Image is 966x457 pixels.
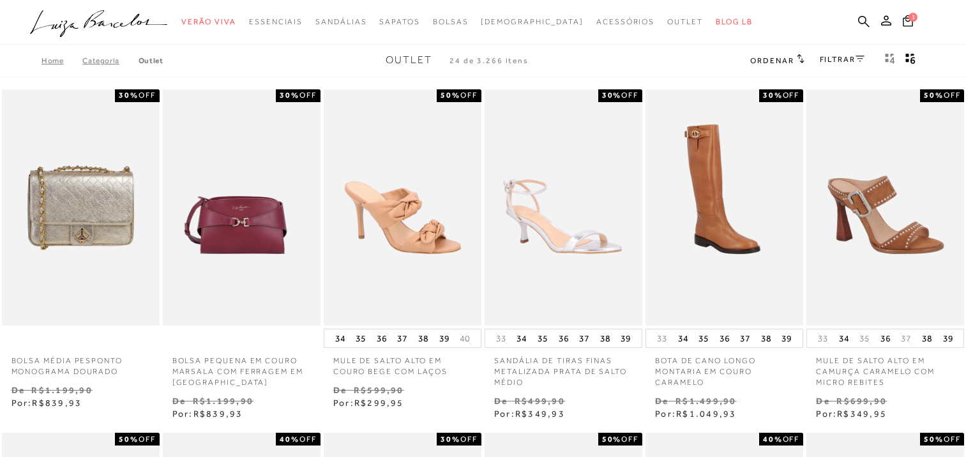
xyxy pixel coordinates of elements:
strong: 40% [763,435,783,444]
button: 37 [897,333,915,345]
span: OFF [299,91,317,100]
span: OFF [299,435,317,444]
span: Por: [333,398,404,408]
a: MULE DE SALTO ALTO EM COURO BEGE COM LAÇOS [324,348,481,377]
a: Categoria [82,56,138,65]
img: Bolsa média pesponto monograma dourado [3,91,158,324]
button: 37 [736,329,754,347]
button: 39 [617,329,635,347]
a: FILTRAR [820,55,864,64]
strong: 30% [280,91,299,100]
button: 40 [456,333,474,345]
span: Outlet [667,17,703,26]
span: Sandálias [315,17,366,26]
span: Ordenar [750,56,794,65]
span: Por: [494,408,565,419]
button: 34 [331,329,349,347]
a: noSubCategoriesText [181,10,236,34]
span: OFF [783,91,800,100]
small: R$599,90 [354,385,404,395]
button: 1 [899,14,917,31]
a: MULE DE SALTO ALTO EM CAMURÇA CARAMELO COM MICRO REBITES [806,348,964,387]
small: R$1.199,90 [31,385,92,395]
img: MULE DE SALTO ALTO EM COURO BEGE COM LAÇOS [325,91,480,324]
span: Por: [11,398,82,408]
strong: 50% [924,435,944,444]
strong: 40% [280,435,299,444]
span: R$299,95 [354,398,404,408]
button: 36 [877,329,894,347]
span: R$839,93 [193,408,243,419]
a: BOTA DE CANO LONGO MONTARIA EM COURO CARAMELO BOTA DE CANO LONGO MONTARIA EM COURO CARAMELO [647,91,802,324]
span: Por: [816,408,887,419]
small: De [11,385,25,395]
button: Mostrar 4 produtos por linha [881,52,899,69]
span: Acessórios [596,17,654,26]
button: 37 [575,329,593,347]
span: Por: [172,408,243,419]
button: 34 [513,329,531,347]
small: R$499,90 [515,396,565,406]
a: BOLSA PEQUENA EM COURO MARSALA COM FERRAGEM EM [GEOGRAPHIC_DATA] [163,348,321,387]
a: noSubCategoriesText [379,10,419,34]
span: BLOG LB [716,17,753,26]
span: 24 de 3.266 itens [449,56,529,65]
small: R$1.199,90 [193,396,253,406]
a: Bolsa média pesponto monograma dourado [2,348,160,377]
span: Outlet [386,54,432,66]
button: 37 [393,329,411,347]
p: BOTA DE CANO LONGO MONTARIA EM COURO CARAMELO [645,348,803,387]
button: 35 [856,333,873,345]
button: 35 [534,329,552,347]
span: 1 [909,13,917,22]
span: Por: [655,408,736,419]
button: 36 [373,329,391,347]
small: R$1.499,90 [675,396,736,406]
button: 33 [492,333,510,345]
a: MULE DE SALTO ALTO EM COURO BEGE COM LAÇOS MULE DE SALTO ALTO EM COURO BEGE COM LAÇOS [325,91,480,324]
strong: 50% [602,435,622,444]
span: OFF [783,435,800,444]
strong: 30% [602,91,622,100]
a: noSubCategoriesText [433,10,469,34]
button: 39 [778,329,796,347]
button: 39 [939,329,957,347]
span: Verão Viva [181,17,236,26]
button: 36 [555,329,573,347]
button: 38 [414,329,432,347]
a: noSubCategoriesText [249,10,303,34]
button: 35 [695,329,713,347]
strong: 50% [441,91,460,100]
span: OFF [139,91,156,100]
button: 39 [435,329,453,347]
span: OFF [944,435,961,444]
a: Home [42,56,82,65]
img: MULE DE SALTO ALTO EM CAMURÇA CARAMELO COM MICRO REBITES [808,91,963,324]
button: 35 [352,329,370,347]
span: OFF [621,435,638,444]
a: MULE DE SALTO ALTO EM CAMURÇA CARAMELO COM MICRO REBITES MULE DE SALTO ALTO EM CAMURÇA CARAMELO C... [808,91,963,324]
button: 33 [653,333,671,345]
button: 38 [596,329,614,347]
strong: 50% [924,91,944,100]
a: SANDÁLIA DE TIRAS FINAS METALIZADA PRATA DE SALTO MÉDIO [485,348,642,387]
button: 34 [674,329,692,347]
a: BLOG LB [716,10,753,34]
a: SANDÁLIA DE TIRAS FINAS METALIZADA PRATA DE SALTO MÉDIO SANDÁLIA DE TIRAS FINAS METALIZADA PRATA ... [486,91,641,324]
span: R$839,93 [32,398,82,408]
span: Bolsas [433,17,469,26]
strong: 30% [441,435,460,444]
strong: 50% [119,435,139,444]
a: BOLSA PEQUENA EM COURO MARSALA COM FERRAGEM EM GANCHO BOLSA PEQUENA EM COURO MARSALA COM FERRAGEM... [164,91,319,324]
small: R$699,90 [836,396,887,406]
small: De [172,396,186,406]
button: 34 [835,329,853,347]
img: SANDÁLIA DE TIRAS FINAS METALIZADA PRATA DE SALTO MÉDIO [486,91,641,324]
button: 33 [814,333,832,345]
span: OFF [460,91,478,100]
